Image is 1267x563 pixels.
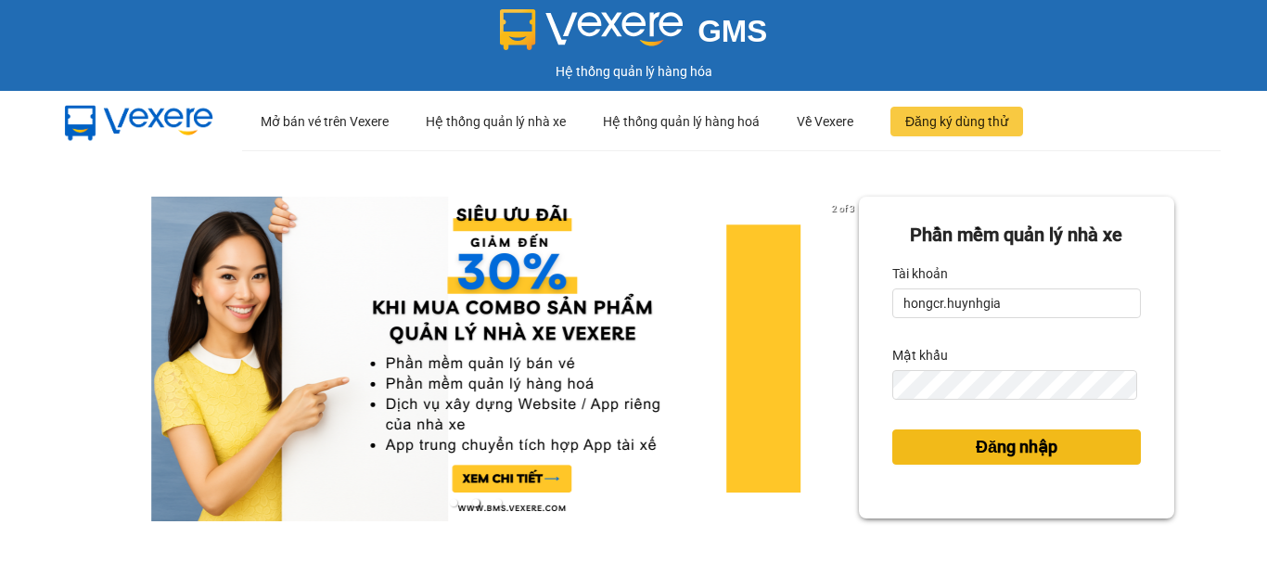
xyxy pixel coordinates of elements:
[833,197,859,521] button: next slide / item
[500,28,768,43] a: GMS
[500,9,684,50] img: logo 2
[93,197,119,521] button: previous slide / item
[5,61,1262,82] div: Hệ thống quản lý hàng hóa
[892,370,1137,400] input: Mật khẩu
[892,221,1141,250] div: Phần mềm quản lý nhà xe
[494,499,502,506] li: slide item 3
[261,92,389,151] div: Mở bán vé trên Vexere
[472,499,480,506] li: slide item 2
[892,259,948,288] label: Tài khoản
[890,107,1023,136] button: Đăng ký dùng thử
[976,434,1057,460] span: Đăng nhập
[450,499,457,506] li: slide item 1
[426,92,566,151] div: Hệ thống quản lý nhà xe
[905,111,1008,132] span: Đăng ký dùng thử
[603,92,760,151] div: Hệ thống quản lý hàng hoá
[46,91,232,152] img: mbUUG5Q.png
[892,429,1141,465] button: Đăng nhập
[892,288,1141,318] input: Tài khoản
[892,340,948,370] label: Mật khẩu
[797,92,853,151] div: Về Vexere
[697,14,767,48] span: GMS
[826,197,859,221] p: 2 of 3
